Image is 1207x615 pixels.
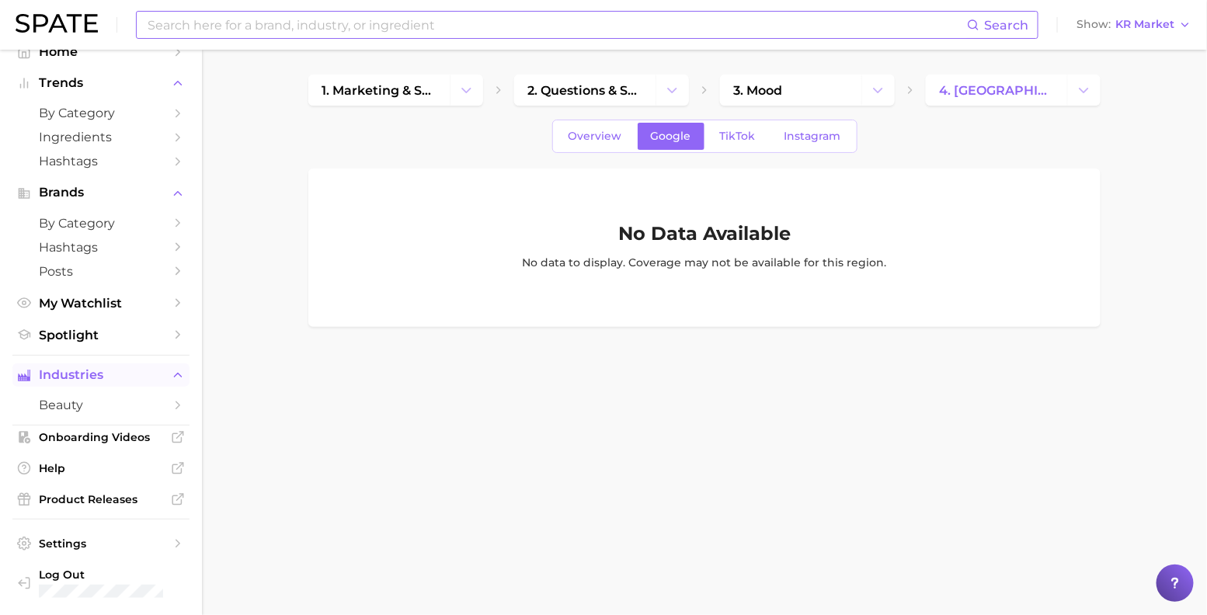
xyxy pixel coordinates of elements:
a: Google [638,123,704,150]
span: KR Market [1115,20,1174,29]
button: Trends [12,71,190,95]
span: Settings [39,537,163,551]
span: Trends [39,76,163,90]
button: Change Category [1067,75,1101,106]
span: Overview [569,130,622,143]
span: 3. mood [733,83,782,98]
a: 3. mood [720,75,861,106]
span: Log Out [39,568,177,582]
span: 4. [GEOGRAPHIC_DATA] [939,83,1054,98]
a: TikTok [707,123,769,150]
h1: No Data Available [618,224,791,243]
span: Product Releases [39,492,163,506]
button: Change Category [656,75,689,106]
a: 4. [GEOGRAPHIC_DATA] [926,75,1067,106]
a: Posts [12,259,190,283]
span: by Category [39,106,163,120]
span: Help [39,461,163,475]
button: Brands [12,181,190,204]
span: Instagram [784,130,841,143]
span: 1. marketing & sales [322,83,437,98]
span: Industries [39,368,163,382]
p: No data to display. Coverage may not be available for this region. [523,254,887,271]
span: Hashtags [39,154,163,169]
a: Hashtags [12,149,190,173]
a: Instagram [771,123,854,150]
span: by Category [39,216,163,231]
button: Industries [12,363,190,387]
img: SPATE [16,14,98,33]
span: beauty [39,398,163,412]
a: Product Releases [12,488,190,511]
span: Google [651,130,691,143]
a: Spotlight [12,323,190,347]
input: Search here for a brand, industry, or ingredient [146,12,967,38]
a: Settings [12,532,190,555]
a: Overview [555,123,635,150]
span: Ingredients [39,130,163,144]
a: by Category [12,211,190,235]
span: Hashtags [39,240,163,255]
button: ShowKR Market [1073,15,1195,35]
span: 2. questions & sentiment [527,83,642,98]
span: Show [1077,20,1111,29]
span: Spotlight [39,328,163,342]
a: Onboarding Videos [12,426,190,449]
button: Change Category [450,75,483,106]
a: 1. marketing & sales [308,75,450,106]
span: Search [984,18,1028,33]
span: Home [39,44,163,59]
a: My Watchlist [12,291,190,315]
a: beauty [12,393,190,417]
a: Help [12,457,190,480]
a: Hashtags [12,235,190,259]
span: Brands [39,186,163,200]
span: My Watchlist [39,296,163,311]
span: Onboarding Videos [39,430,163,444]
a: 2. questions & sentiment [514,75,656,106]
span: Posts [39,264,163,279]
a: Ingredients [12,125,190,149]
a: Log out. Currently logged in with e-mail doyeon@spate.nyc. [12,563,190,603]
a: by Category [12,101,190,125]
a: Home [12,40,190,64]
span: TikTok [720,130,756,143]
button: Change Category [861,75,895,106]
